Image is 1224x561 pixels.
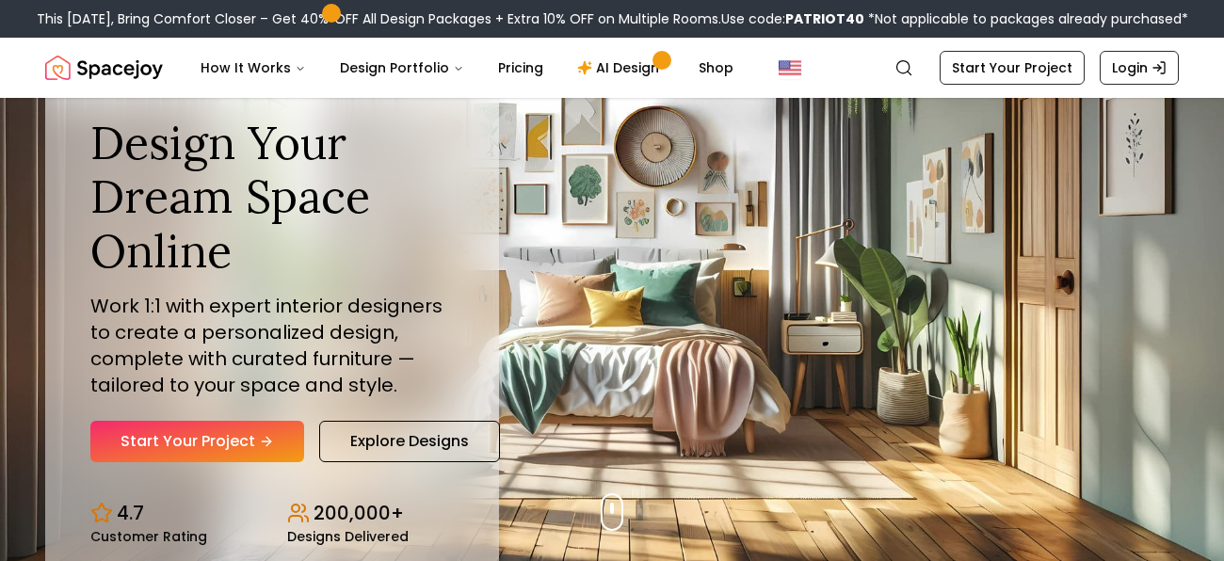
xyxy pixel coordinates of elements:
a: Spacejoy [45,49,163,87]
span: *Not applicable to packages already purchased* [864,9,1188,28]
small: Customer Rating [90,530,207,543]
p: 200,000+ [314,500,404,526]
a: Explore Designs [319,421,500,462]
p: 4.7 [117,500,144,526]
b: PATRIOT40 [785,9,864,28]
a: Pricing [483,49,558,87]
img: United States [779,56,801,79]
small: Designs Delivered [287,530,409,543]
button: Design Portfolio [325,49,479,87]
nav: Main [185,49,749,87]
h1: Design Your Dream Space Online [90,116,454,279]
nav: Global [45,38,1179,98]
a: Start Your Project [940,51,1085,85]
a: Start Your Project [90,421,304,462]
a: Shop [684,49,749,87]
button: How It Works [185,49,321,87]
img: Spacejoy Logo [45,49,163,87]
div: Design stats [90,485,454,543]
a: Login [1100,51,1179,85]
a: AI Design [562,49,680,87]
span: Use code: [721,9,864,28]
div: This [DATE], Bring Comfort Closer – Get 40% OFF All Design Packages + Extra 10% OFF on Multiple R... [37,9,1188,28]
p: Work 1:1 with expert interior designers to create a personalized design, complete with curated fu... [90,293,454,398]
